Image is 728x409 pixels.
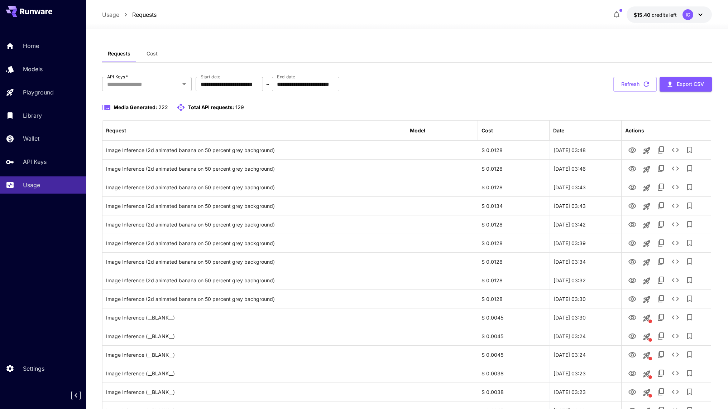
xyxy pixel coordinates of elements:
[654,161,668,176] button: Copy TaskUUID
[23,364,44,373] p: Settings
[106,383,403,401] div: Click to copy prompt
[550,196,621,215] div: 24 Sep, 2025 03:43
[654,217,668,232] button: Copy TaskUUID
[640,385,654,400] button: This request includes a reference image. Clicking this will load all other parameters, but for pr...
[640,181,654,195] button: Launch in playground
[640,162,654,176] button: Launch in playground
[654,273,668,287] button: Copy TaskUUID
[478,234,550,252] div: $ 0.0128
[640,274,654,288] button: Launch in playground
[478,364,550,383] div: $ 0.0038
[625,235,640,250] button: View
[179,79,189,89] button: Open
[682,366,697,380] button: Add to library
[158,104,168,110] span: 222
[682,199,697,213] button: Add to library
[550,289,621,308] div: 24 Sep, 2025 03:30
[668,366,682,380] button: See details
[478,196,550,215] div: $ 0.0134
[106,127,126,133] div: Request
[550,252,621,271] div: 24 Sep, 2025 03:34
[550,141,621,159] div: 24 Sep, 2025 03:48
[640,311,654,325] button: This request includes a reference image. Clicking this will load all other parameters, but for pr...
[654,385,668,399] button: Copy TaskUUID
[668,236,682,250] button: See details
[640,143,654,158] button: Launch in playground
[682,254,697,269] button: Add to library
[682,143,697,157] button: Add to library
[654,329,668,343] button: Copy TaskUUID
[668,254,682,269] button: See details
[682,385,697,399] button: Add to library
[625,161,640,176] button: View
[640,367,654,381] button: This request includes a reference image. Clicking this will load all other parameters, but for pr...
[640,330,654,344] button: This request includes a reference image. Clicking this will load all other parameters, but for pr...
[77,389,86,402] div: Collapse sidebar
[654,366,668,380] button: Copy TaskUUID
[107,74,128,80] label: API Keys
[682,329,697,343] button: Add to library
[23,88,54,97] p: Playground
[106,271,403,289] div: Click to copy prompt
[682,161,697,176] button: Add to library
[654,292,668,306] button: Copy TaskUUID
[613,77,657,92] button: Refresh
[652,12,677,18] span: credits left
[640,292,654,307] button: Launch in playground
[550,234,621,252] div: 24 Sep, 2025 03:39
[682,273,697,287] button: Add to library
[106,346,403,364] div: Click to copy prompt
[478,178,550,196] div: $ 0.0128
[235,104,244,110] span: 129
[634,11,677,19] div: $15.39574
[553,127,564,133] div: Date
[640,348,654,362] button: This request includes a reference image. Clicking this will load all other parameters, but for pr...
[482,127,493,133] div: Cost
[640,255,654,269] button: Launch in playground
[106,141,403,159] div: Click to copy prompt
[668,217,682,232] button: See details
[654,236,668,250] button: Copy TaskUUID
[668,385,682,399] button: See details
[550,308,621,327] div: 24 Sep, 2025 03:30
[682,180,697,194] button: Add to library
[188,104,234,110] span: Total API requests:
[277,74,295,80] label: End date
[71,391,81,400] button: Collapse sidebar
[625,142,640,157] button: View
[625,127,644,133] div: Actions
[478,141,550,159] div: $ 0.0128
[682,236,697,250] button: Add to library
[102,10,119,19] a: Usage
[668,199,682,213] button: See details
[654,347,668,362] button: Copy TaskUUID
[682,217,697,232] button: Add to library
[23,42,39,50] p: Home
[106,178,403,196] div: Click to copy prompt
[625,217,640,232] button: View
[668,329,682,343] button: See details
[106,215,403,234] div: Click to copy prompt
[660,77,712,92] button: Export CSV
[625,291,640,306] button: View
[634,12,652,18] span: $15.40
[106,308,403,327] div: Click to copy prompt
[550,159,621,178] div: 24 Sep, 2025 03:46
[654,143,668,157] button: Copy TaskUUID
[478,159,550,178] div: $ 0.0128
[478,345,550,364] div: $ 0.0045
[625,273,640,287] button: View
[625,328,640,343] button: View
[132,10,157,19] p: Requests
[106,364,403,383] div: Click to copy prompt
[682,292,697,306] button: Add to library
[625,384,640,399] button: View
[147,50,158,57] span: Cost
[478,215,550,234] div: $ 0.0128
[201,74,220,80] label: Start date
[625,347,640,362] button: View
[106,327,403,345] div: Click to copy prompt
[478,383,550,401] div: $ 0.0038
[625,366,640,380] button: View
